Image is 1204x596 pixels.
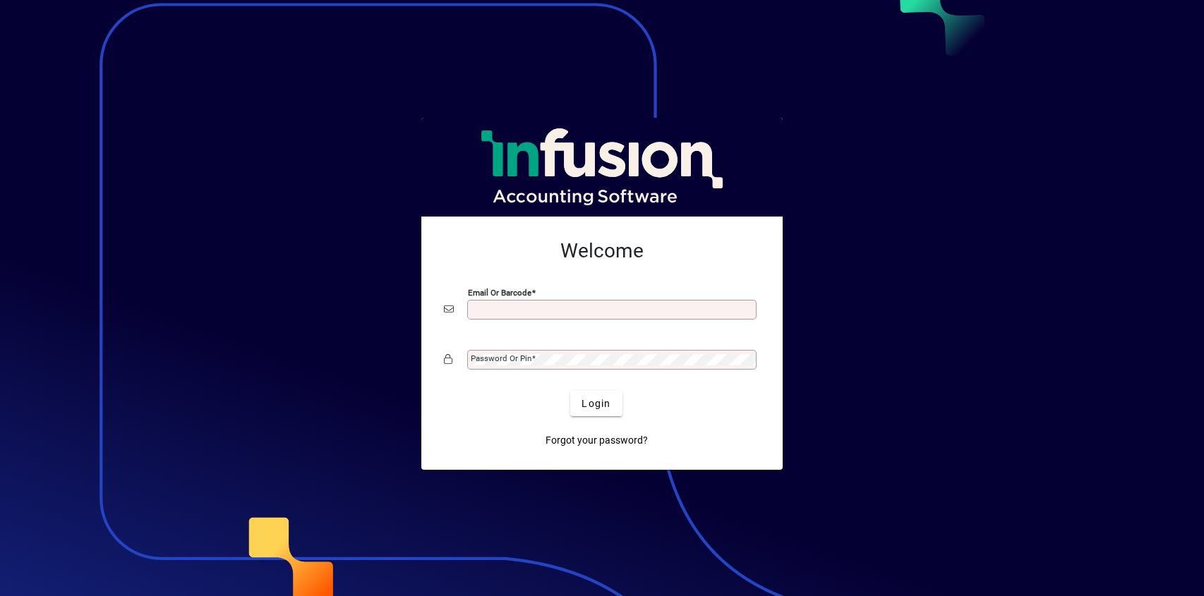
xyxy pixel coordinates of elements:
span: Forgot your password? [546,433,648,448]
button: Login [570,391,622,416]
mat-label: Password or Pin [471,353,531,363]
span: Login [582,396,610,411]
a: Forgot your password? [540,427,654,453]
h2: Welcome [444,239,760,263]
mat-label: Email or Barcode [468,288,531,298]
